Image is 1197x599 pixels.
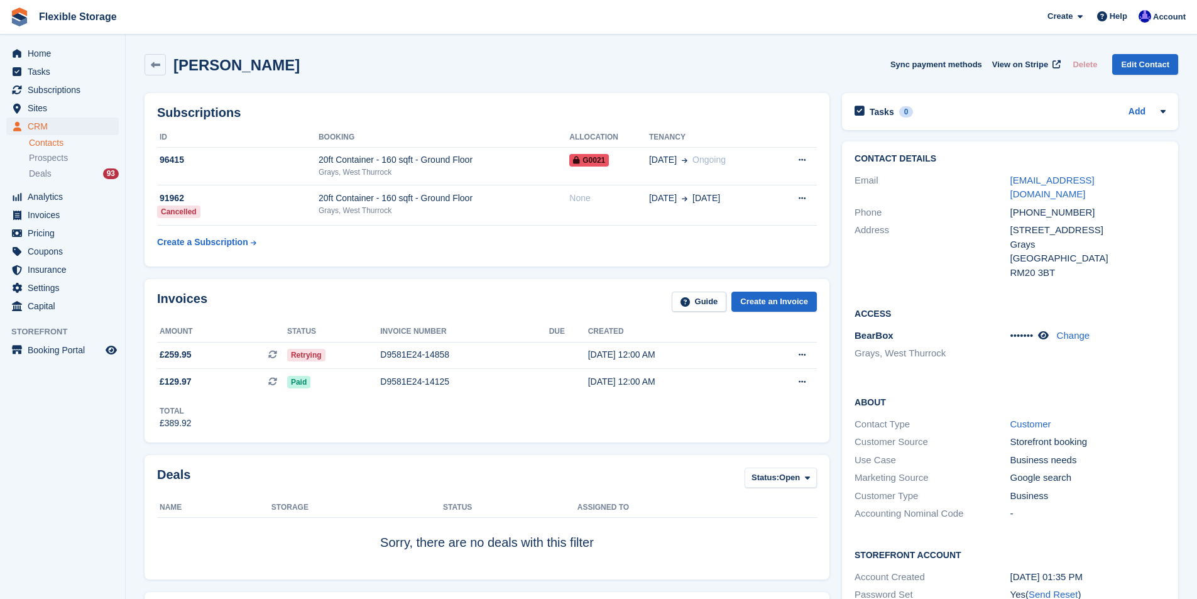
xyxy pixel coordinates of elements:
[160,417,192,430] div: £389.92
[569,192,649,205] div: None
[10,8,29,26] img: stora-icon-8386f47178a22dfd0bd8f6a31ec36ba5ce8667c1dd55bd0f319d3a0aa187defe.svg
[731,292,817,312] a: Create an Invoice
[1129,105,1145,119] a: Add
[588,375,753,388] div: [DATE] 12:00 AM
[855,471,1010,485] div: Marketing Source
[6,118,119,135] a: menu
[549,322,588,342] th: Due
[160,375,192,388] span: £129.97
[855,453,1010,468] div: Use Case
[157,192,319,205] div: 91962
[11,326,125,338] span: Storefront
[1010,238,1166,252] div: Grays
[752,471,779,484] span: Status:
[6,224,119,242] a: menu
[855,330,894,341] span: BearBox
[649,128,774,148] th: Tenancy
[6,45,119,62] a: menu
[855,489,1010,503] div: Customer Type
[29,137,119,149] a: Contacts
[157,322,287,342] th: Amount
[173,57,300,74] h2: [PERSON_NAME]
[1139,10,1151,23] img: Ian Petherick
[1010,507,1166,521] div: -
[29,152,68,164] span: Prospects
[992,58,1048,71] span: View on Stripe
[1010,419,1051,429] a: Customer
[157,468,190,491] h2: Deals
[157,292,207,312] h2: Invoices
[443,498,577,518] th: Status
[157,231,256,254] a: Create a Subscription
[160,405,192,417] div: Total
[1010,453,1166,468] div: Business needs
[319,128,569,148] th: Booking
[855,346,1010,361] li: Grays, West Thurrock
[6,341,119,359] a: menu
[380,375,549,388] div: D9581E24-14125
[649,192,677,205] span: [DATE]
[855,206,1010,220] div: Phone
[577,498,817,518] th: Assigned to
[28,243,103,260] span: Coupons
[855,507,1010,521] div: Accounting Nominal Code
[157,236,248,249] div: Create a Subscription
[6,297,119,315] a: menu
[855,548,1166,561] h2: Storefront Account
[1010,266,1166,280] div: RM20 3BT
[588,322,753,342] th: Created
[157,498,271,518] th: Name
[380,348,549,361] div: D9581E24-14858
[28,99,103,117] span: Sites
[319,205,569,216] div: Grays, West Thurrock
[34,6,122,27] a: Flexible Storage
[855,417,1010,432] div: Contact Type
[1010,206,1166,220] div: [PHONE_NUMBER]
[1010,175,1095,200] a: [EMAIL_ADDRESS][DOMAIN_NAME]
[569,128,649,148] th: Allocation
[319,167,569,178] div: Grays, West Thurrock
[29,167,119,180] a: Deals 93
[287,349,325,361] span: Retrying
[1047,10,1073,23] span: Create
[6,206,119,224] a: menu
[855,435,1010,449] div: Customer Source
[28,224,103,242] span: Pricing
[287,322,380,342] th: Status
[103,168,119,179] div: 93
[569,154,609,167] span: G0021
[779,471,800,484] span: Open
[28,279,103,297] span: Settings
[1010,435,1166,449] div: Storefront booking
[6,261,119,278] a: menu
[29,151,119,165] a: Prospects
[870,106,894,118] h2: Tasks
[28,63,103,80] span: Tasks
[380,536,594,549] span: Sorry, there are no deals with this filter
[28,206,103,224] span: Invoices
[28,297,103,315] span: Capital
[588,348,753,361] div: [DATE] 12:00 AM
[28,81,103,99] span: Subscriptions
[855,570,1010,585] div: Account Created
[855,307,1166,319] h2: Access
[890,54,982,75] button: Sync payment methods
[649,153,677,167] span: [DATE]
[6,63,119,80] a: menu
[672,292,727,312] a: Guide
[855,395,1166,408] h2: About
[380,322,549,342] th: Invoice number
[1010,471,1166,485] div: Google search
[855,173,1010,202] div: Email
[1010,330,1034,341] span: •••••••
[1010,223,1166,238] div: [STREET_ADDRESS]
[28,118,103,135] span: CRM
[157,206,200,218] div: Cancelled
[319,153,569,167] div: 20ft Container - 160 sqft - Ground Floor
[6,279,119,297] a: menu
[899,106,914,118] div: 0
[287,376,310,388] span: Paid
[1068,54,1102,75] button: Delete
[692,192,720,205] span: [DATE]
[855,223,1010,280] div: Address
